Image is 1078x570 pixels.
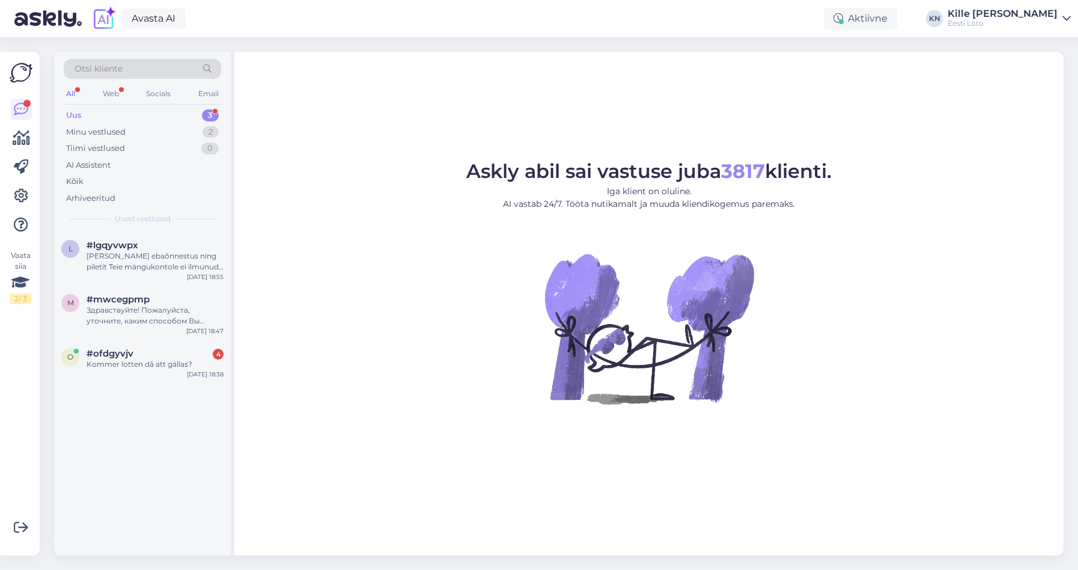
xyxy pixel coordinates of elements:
[66,109,82,121] div: Uus
[466,185,832,210] p: Iga klient on oluline. AI vastab 24/7. Tööta nutikamalt ja muuda kliendikogemus paremaks.
[948,9,1058,19] div: Kille [PERSON_NAME]
[66,192,115,204] div: Arhiveeritud
[196,86,221,102] div: Email
[115,213,171,224] span: Uued vestlused
[203,126,219,138] div: 2
[91,6,117,31] img: explore-ai
[66,176,84,188] div: Kõik
[87,240,138,251] span: #lgqyvwpx
[87,251,224,272] div: [PERSON_NAME] ebaõnnestus ning piletit Teie mängukontole ei ilmunud, palume edastada [PERSON_NAME...
[202,109,219,121] div: 3
[213,349,224,360] div: 4
[186,326,224,336] div: [DATE] 18:47
[66,142,125,155] div: Tiimi vestlused
[75,63,123,75] span: Otsi kliente
[87,294,150,305] span: #mwcegpmp
[187,272,224,281] div: [DATE] 18:55
[10,250,31,304] div: Vaata siia
[144,86,173,102] div: Socials
[121,8,186,29] a: Avasta AI
[67,298,74,307] span: m
[466,159,832,183] span: Askly abil sai vastuse juba klienti.
[10,61,32,84] img: Askly Logo
[66,126,126,138] div: Minu vestlused
[64,86,78,102] div: All
[187,370,224,379] div: [DATE] 18:38
[201,142,219,155] div: 0
[948,19,1058,28] div: Eesti Loto
[926,10,943,27] div: KN
[87,359,224,370] div: Kommer lotten då att gällas?
[721,159,765,183] b: 3817
[67,352,73,361] span: o
[100,86,121,102] div: Web
[69,244,73,253] span: l
[87,348,133,359] span: #ofdgyvjv
[824,8,897,29] div: Aktiivne
[948,9,1071,28] a: Kille [PERSON_NAME]Eesti Loto
[541,220,757,437] img: No Chat active
[10,293,31,304] div: 2 / 3
[66,159,111,171] div: AI Assistent
[87,305,224,326] div: Здравствуйте! Пожалуйста, уточните, каким способом Вы пытаетесь войти на страницу Eesti Loto и ка...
